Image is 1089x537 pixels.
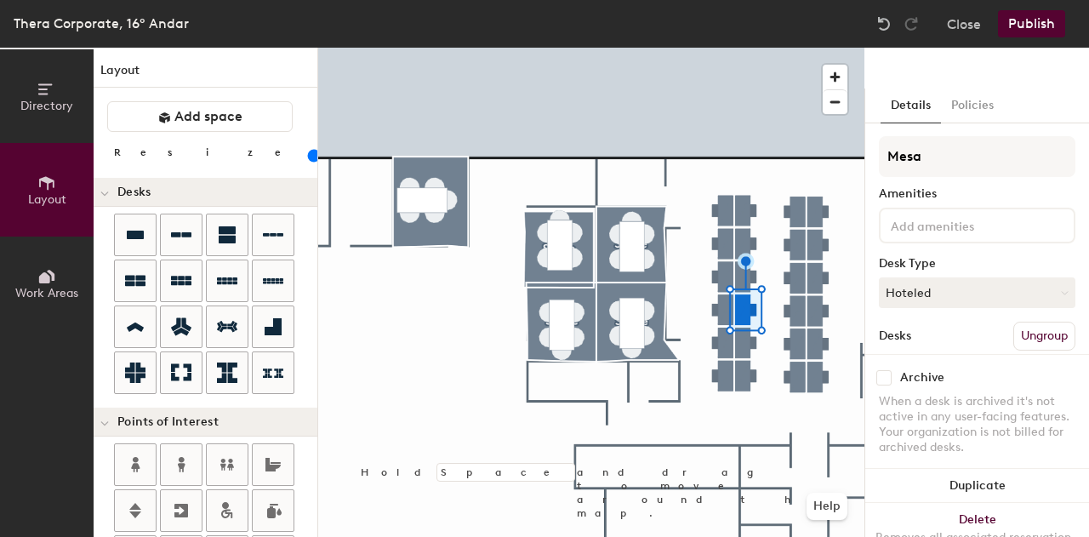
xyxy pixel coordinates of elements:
img: Undo [875,15,892,32]
span: Directory [20,99,73,113]
span: Work Areas [15,286,78,300]
div: Desks [879,329,911,343]
button: Close [947,10,981,37]
div: Archive [900,371,944,385]
div: When a desk is archived it's not active in any user-facing features. Your organization is not bil... [879,394,1075,455]
span: Add space [174,108,242,125]
button: Details [881,89,941,123]
div: Desk Type [879,257,1075,271]
button: Ungroup [1013,322,1075,351]
button: Add space [107,101,293,132]
input: Add amenities [887,214,1041,235]
div: Thera Corporate, 16º Andar [14,13,189,34]
button: Policies [941,89,1004,123]
span: Points of Interest [117,415,219,429]
h1: Layout [94,61,317,88]
img: Redo [903,15,920,32]
button: Hoteled [879,277,1075,308]
div: Amenities [879,187,1075,201]
button: Help [807,493,847,520]
span: Layout [28,192,66,207]
button: Publish [998,10,1065,37]
div: Resize [114,146,302,159]
button: Duplicate [865,469,1089,503]
span: Desks [117,186,151,199]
